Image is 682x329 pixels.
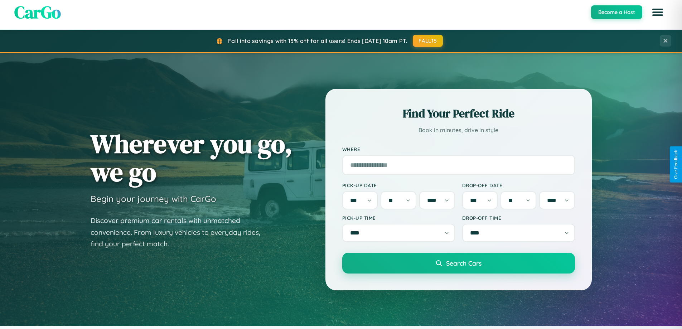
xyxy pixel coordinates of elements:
label: Where [342,146,575,152]
p: Discover premium car rentals with unmatched convenience. From luxury vehicles to everyday rides, ... [91,215,270,250]
h2: Find Your Perfect Ride [342,106,575,121]
h1: Wherever you go, we go [91,130,292,186]
button: Search Cars [342,253,575,274]
span: Fall into savings with 15% off for all users! Ends [DATE] 10am PT. [228,37,407,44]
button: Open menu [648,2,668,22]
label: Drop-off Date [462,182,575,188]
h3: Begin your journey with CarGo [91,193,216,204]
label: Pick-up Time [342,215,455,221]
label: Drop-off Time [462,215,575,221]
span: Search Cars [446,259,482,267]
p: Book in minutes, drive in style [342,125,575,135]
div: Give Feedback [673,150,678,179]
label: Pick-up Date [342,182,455,188]
button: Become a Host [591,5,642,19]
span: CarGo [14,0,61,24]
button: FALL15 [413,35,443,47]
